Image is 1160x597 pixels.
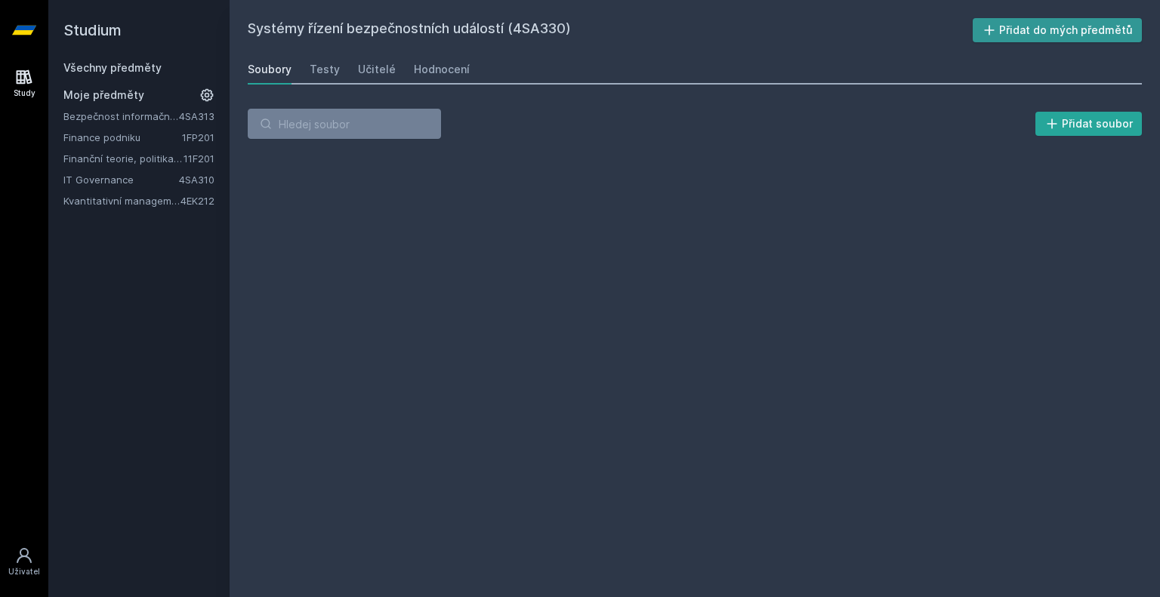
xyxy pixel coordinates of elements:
span: Moje předměty [63,88,144,103]
a: Finanční teorie, politika a instituce [63,151,184,166]
a: Testy [310,54,340,85]
div: Study [14,88,35,99]
a: Uživatel [3,539,45,585]
div: Testy [310,62,340,77]
a: Study [3,60,45,106]
a: 11F201 [184,152,214,165]
a: Všechny předměty [63,61,162,74]
a: 4SA313 [179,110,214,122]
button: Přidat do mých předmětů [973,18,1143,42]
button: Přidat soubor [1035,112,1143,136]
a: 1FP201 [182,131,214,143]
a: Hodnocení [414,54,470,85]
div: Soubory [248,62,292,77]
a: Finance podniku [63,130,182,145]
a: IT Governance [63,172,179,187]
a: Kvantitativní management [63,193,180,208]
input: Hledej soubor [248,109,441,139]
h2: Systémy řízení bezpečnostních událostí (4SA330) [248,18,973,42]
div: Učitelé [358,62,396,77]
a: Bezpečnost informačních systémů [63,109,179,124]
a: Učitelé [358,54,396,85]
a: 4SA310 [179,174,214,186]
div: Hodnocení [414,62,470,77]
div: Uživatel [8,566,40,577]
a: 4EK212 [180,195,214,207]
a: Soubory [248,54,292,85]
